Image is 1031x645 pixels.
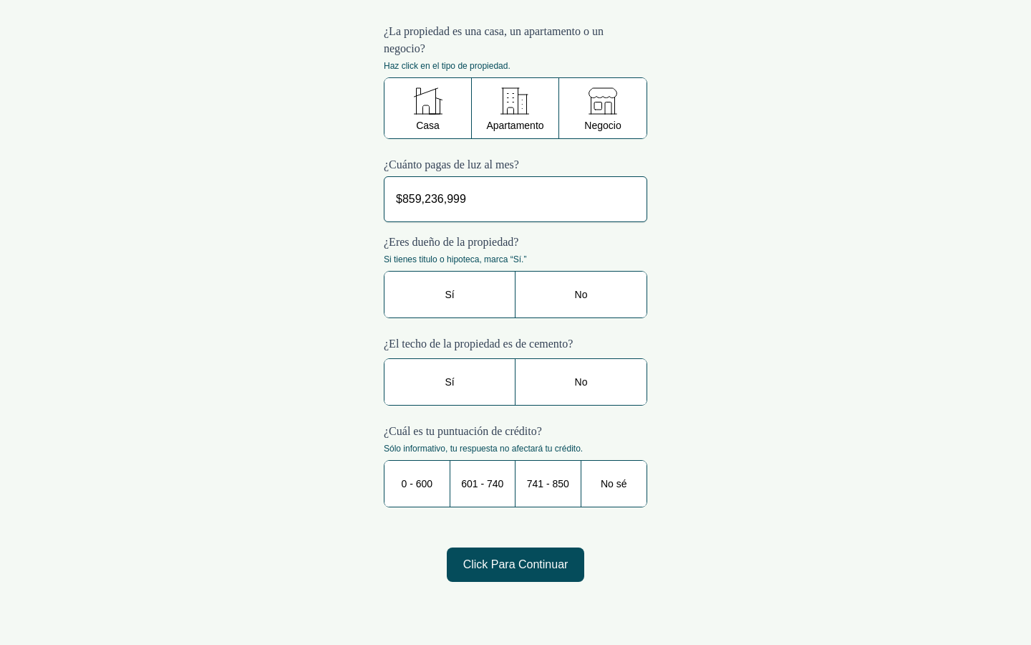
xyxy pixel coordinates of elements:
div: No sé [601,477,627,491]
div: Sólo informativo, tu respuesta no afectará tu crédito. [384,443,647,454]
div: No [575,375,588,389]
div: 0 - 600 [401,477,432,491]
h3: ¿Eres dueño de la propiedad? [384,234,647,251]
h3: ¿El techo de la propiedad es de cemento? [384,335,647,353]
input: Ej. $230 [384,176,647,222]
div: Sí [445,287,454,302]
div: No [575,287,588,302]
div: 741 - 850 [527,477,569,491]
h3: ¿La propiedad es una casa, un apartamento o un negocio? [384,23,647,57]
div: Haz click en el tipo de propiedad. [384,60,647,72]
div: Negocio [584,84,621,133]
span: Click Para Continuar [447,548,584,582]
h3: ¿Cuánto pagas de luz al mes? [384,156,647,173]
div: 601 - 740 [461,477,503,491]
h3: ¿Cuál es tu puntuación de crédito? [384,423,647,440]
div: Si tienes titulo o hipoteca, marca “Sí.” [384,254,647,265]
div: Apartamento [486,84,543,133]
div: Casa [411,84,445,133]
div: Sí [445,375,454,389]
